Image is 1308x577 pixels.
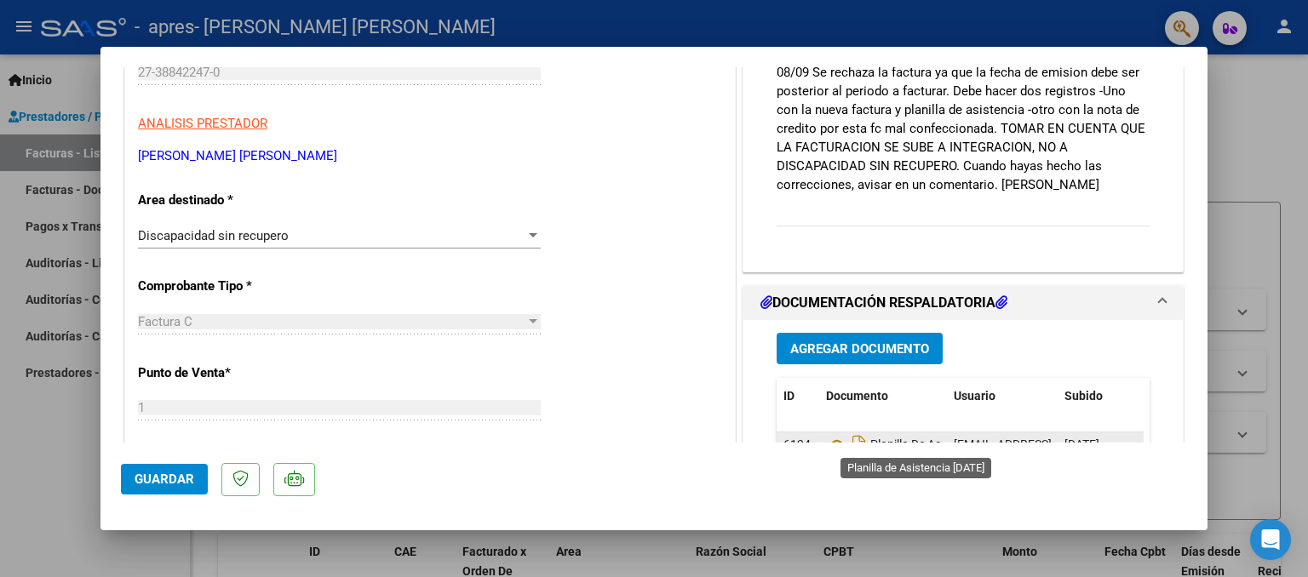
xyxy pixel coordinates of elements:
[1064,437,1099,451] span: [DATE]
[138,228,289,243] span: Discapacidad sin recupero
[783,389,795,403] span: ID
[826,389,888,403] span: Documento
[954,437,1242,451] span: [EMAIL_ADDRESS][DOMAIN_NAME] - [PERSON_NAME]
[135,471,194,487] span: Guardar
[1250,519,1291,560] div: Open Intercom Messenger
[777,63,1150,194] p: 08/09 Se rechaza la factura ya que la fecha de emision debe ser posterior al periodo a facturar. ...
[1058,378,1143,414] datatable-header-cell: Subido
[121,464,208,494] button: Guardar
[138,191,313,210] p: Area destinado *
[777,333,943,364] button: Agregar Documento
[1064,389,1103,403] span: Subido
[138,116,267,131] span: ANALISIS PRESTADOR
[819,378,947,414] datatable-header-cell: Documento
[826,438,1019,452] span: Planilla De Asistencia [DATE]
[138,363,313,383] p: Punto de Venta
[138,146,722,166] p: [PERSON_NAME] [PERSON_NAME]
[954,389,995,403] span: Usuario
[138,314,192,329] span: Factura C
[790,341,929,357] span: Agregar Documento
[138,277,313,296] p: Comprobante Tipo *
[947,378,1058,414] datatable-header-cell: Usuario
[760,293,1007,313] h1: DOCUMENTACIÓN RESPALDATORIA
[1143,378,1228,414] datatable-header-cell: Acción
[777,378,819,414] datatable-header-cell: ID
[783,437,811,451] span: 6124
[743,286,1183,320] mat-expansion-panel-header: DOCUMENTACIÓN RESPALDATORIA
